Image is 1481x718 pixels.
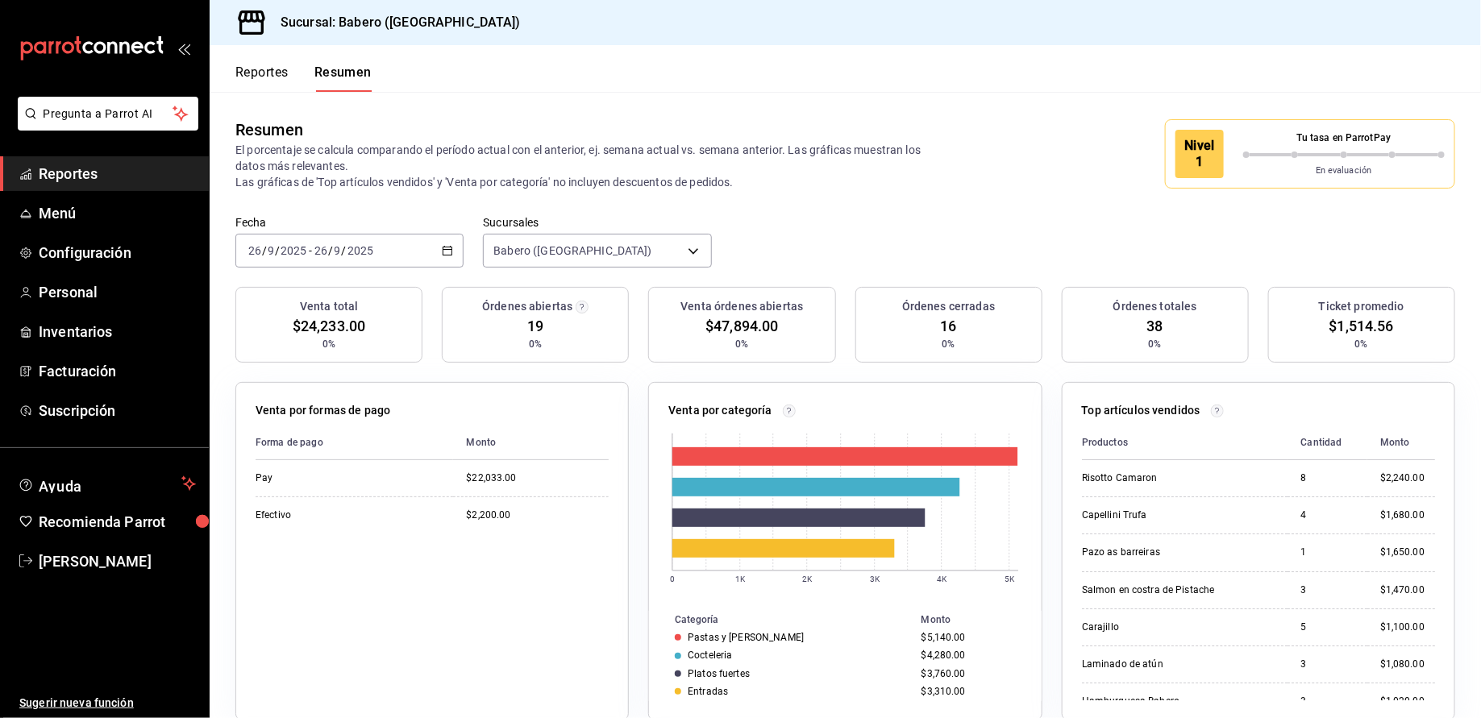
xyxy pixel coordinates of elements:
[293,315,365,337] span: $24,233.00
[688,668,750,679] div: Platos fuertes
[688,632,804,643] div: Pastas y [PERSON_NAME]
[1380,546,1435,559] div: $1,650.00
[235,118,303,142] div: Resumen
[1300,471,1354,485] div: 8
[177,42,190,55] button: open_drawer_menu
[44,106,173,122] span: Pregunta a Parrot AI
[314,64,372,92] button: Resumen
[1355,337,1368,351] span: 0%
[1288,425,1367,460] th: Cantidad
[1300,658,1354,671] div: 3
[1367,425,1435,460] th: Monto
[482,298,572,315] h3: Órdenes abiertas
[280,244,307,257] input: ----
[267,244,275,257] input: --
[347,244,374,257] input: ----
[309,244,312,257] span: -
[322,337,335,351] span: 0%
[466,471,609,485] div: $22,033.00
[328,244,333,257] span: /
[1082,425,1288,460] th: Productos
[256,425,453,460] th: Forma de pago
[921,650,1016,661] div: $4,280.00
[19,695,196,712] span: Sugerir nueva función
[39,163,196,185] span: Reportes
[39,281,196,303] span: Personal
[314,244,328,257] input: --
[1300,546,1354,559] div: 1
[1082,546,1243,559] div: Pazo as barreiras
[870,575,880,583] text: 3K
[902,298,995,315] h3: Órdenes cerradas
[680,298,803,315] h3: Venta órdenes abiertas
[235,218,464,229] label: Fecha
[1082,402,1200,419] p: Top artículos vendidos
[453,425,609,460] th: Monto
[668,402,772,419] p: Venta por categoría
[1380,583,1435,597] div: $1,470.00
[921,668,1016,679] div: $3,760.00
[937,575,947,583] text: 4K
[39,202,196,224] span: Menú
[1113,298,1197,315] h3: Órdenes totales
[688,650,732,661] div: Cocteleria
[1380,620,1435,634] div: $1,100.00
[735,575,746,583] text: 1K
[248,244,262,257] input: --
[1300,583,1354,597] div: 3
[18,97,198,131] button: Pregunta a Parrot AI
[921,686,1016,697] div: $3,310.00
[649,611,914,629] th: Categoría
[1175,130,1224,178] div: Nivel 1
[1082,508,1243,522] div: Capellini Trufa
[1319,298,1404,315] h3: Ticket promedio
[275,244,280,257] span: /
[1300,620,1354,634] div: 5
[1380,471,1435,485] div: $2,240.00
[466,508,609,522] div: $2,200.00
[1147,315,1163,337] span: 38
[921,632,1016,643] div: $5,140.00
[1149,337,1162,351] span: 0%
[1329,315,1394,337] span: $1,514.56
[483,218,711,229] label: Sucursales
[256,402,390,419] p: Venta por formas de pago
[235,64,289,92] button: Reportes
[1082,695,1243,708] div: Hamburguesa Babero
[1380,508,1435,522] div: $1,680.00
[942,337,955,351] span: 0%
[256,508,417,522] div: Efectivo
[39,400,196,421] span: Suscripción
[735,337,748,351] span: 0%
[268,13,521,32] h3: Sucursal: Babero ([GEOGRAPHIC_DATA])
[39,550,196,572] span: [PERSON_NAME]
[688,686,728,697] div: Entradas
[1380,695,1435,708] div: $1,020.00
[1243,131,1446,145] p: Tu tasa en ParrotPay
[256,471,417,485] div: Pay
[235,64,372,92] div: navigation tabs
[1005,575,1015,583] text: 5K
[1300,508,1354,522] div: 4
[670,575,675,583] text: 0
[527,315,543,337] span: 19
[235,142,947,190] p: El porcentaje se calcula comparando el período actual con el anterior, ej. semana actual vs. sema...
[915,611,1042,629] th: Monto
[1082,620,1243,634] div: Carajillo
[39,242,196,264] span: Configuración
[705,315,778,337] span: $47,894.00
[1082,658,1243,671] div: Laminado de atún
[1300,695,1354,708] div: 3
[300,298,358,315] h3: Venta total
[1380,658,1435,671] div: $1,080.00
[1082,471,1243,485] div: Risotto Camaron
[529,337,542,351] span: 0%
[39,360,196,382] span: Facturación
[39,321,196,342] span: Inventarios
[493,243,651,259] span: Babero ([GEOGRAPHIC_DATA])
[940,315,956,337] span: 16
[11,117,198,134] a: Pregunta a Parrot AI
[802,575,813,583] text: 2K
[334,244,342,257] input: --
[262,244,267,257] span: /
